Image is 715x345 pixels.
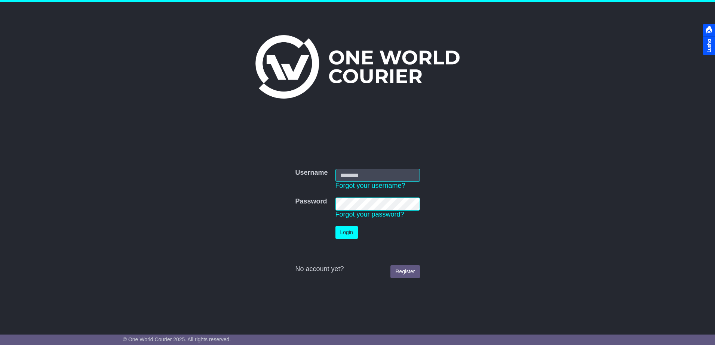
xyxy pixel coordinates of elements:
label: Username [295,169,328,177]
div: No account yet? [295,265,420,273]
a: Forgot your password? [335,211,404,218]
img: One World [255,35,460,99]
label: Password [295,198,327,206]
a: Forgot your username? [335,182,405,189]
span: © One World Courier 2025. All rights reserved. [123,336,231,342]
a: Register [390,265,420,278]
button: Login [335,226,358,239]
